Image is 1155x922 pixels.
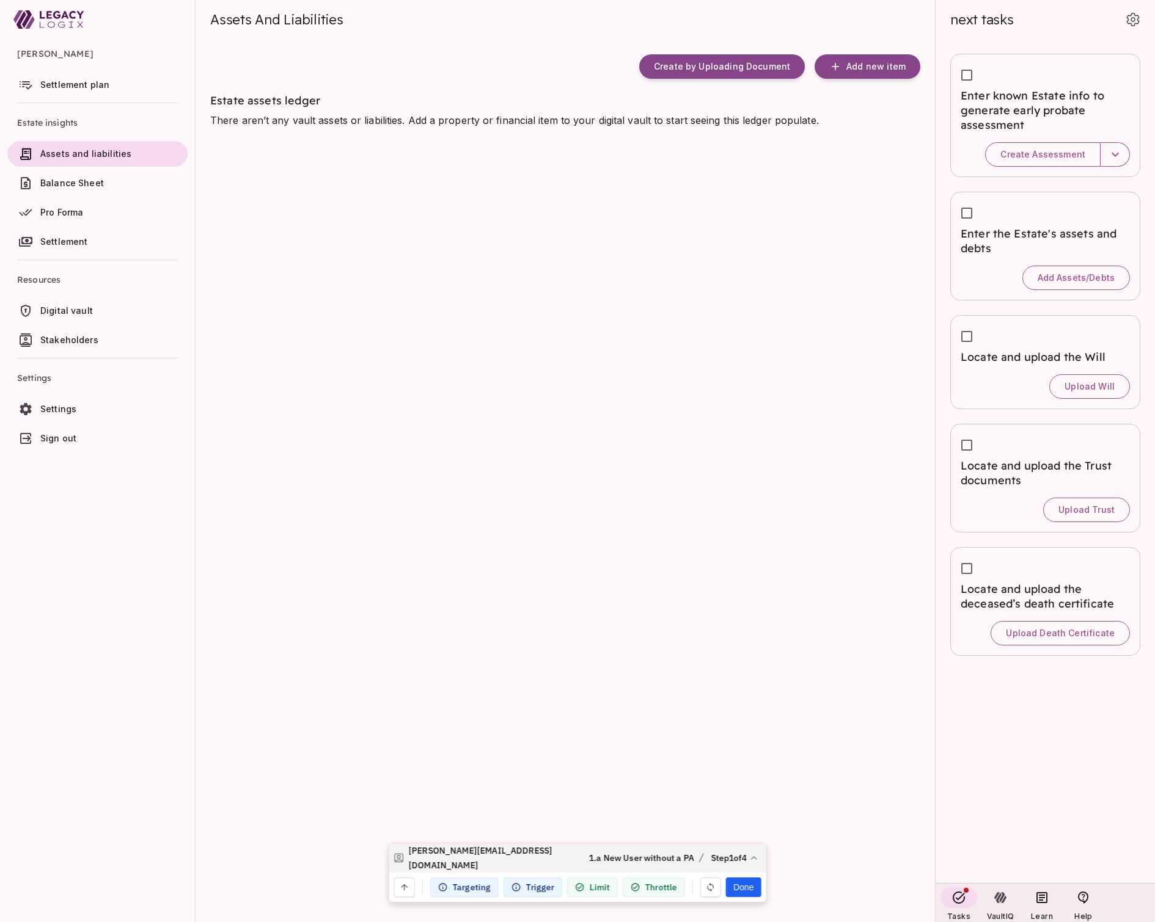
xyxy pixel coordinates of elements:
button: Upload Death Certificate [991,621,1130,645]
span: Settings [40,404,76,414]
button: Add new item [815,54,920,79]
span: Sign out [40,433,76,443]
span: Digital vault [40,305,93,316]
span: There aren’t any vault assets or liabilities. Add a property or financial item to your digital va... [210,114,819,126]
span: Tasks [947,912,970,921]
span: Locate and upload the deceased’s death certificate [961,582,1130,611]
button: Upload Trust [1043,498,1130,522]
a: Sign out [7,426,188,451]
a: Balance Sheet [7,170,188,196]
div: Locate and upload the deceased’s death certificateUpload Death Certificate [950,547,1140,656]
span: Assets And Liabilities [210,11,343,28]
span: VaultIQ [987,912,1014,921]
span: Step 1 of 4 [711,851,746,865]
a: Assets and liabilities [7,141,188,167]
span: Stakeholders [40,335,98,345]
div: Locate and upload the Trust documentsUpload Trust [950,424,1140,532]
span: Settings [17,363,178,393]
a: Settlement [7,229,188,255]
span: Upload Trust [1058,504,1115,515]
a: Stakeholders [7,327,188,353]
div: Locate and upload the WillUpload Will [950,315,1140,409]
a: Digital vault [7,298,188,324]
span: Enter the Estate's assets and debts [961,227,1130,256]
a: Pro Forma [7,200,188,225]
span: Pro Forma [40,207,83,217]
span: Settlement [40,236,88,247]
button: Create Assessment [985,142,1101,167]
span: Learn [1031,912,1053,921]
span: Assets and liabilities [40,148,131,159]
span: Locate and upload the Trust documents [961,459,1130,488]
span: 1.a New User without a PA [589,851,694,865]
span: Add Assets/Debts [1038,272,1115,283]
span: [PERSON_NAME] [17,39,178,68]
button: Done [726,877,761,897]
span: Help [1074,912,1092,921]
span: Upload Will [1065,381,1115,392]
span: Upload Death Certificate [1006,628,1115,639]
div: Targeting [430,877,499,897]
a: Settings [7,396,188,422]
span: Settlement plan [40,79,109,90]
div: Limit [567,877,618,897]
span: [PERSON_NAME][EMAIL_ADDRESS][DOMAIN_NAME] [409,843,559,873]
button: Upload Will [1049,374,1130,399]
button: Create by Uploading Document [639,54,805,79]
div: Throttle [623,877,685,897]
span: Resources [17,265,178,294]
span: Locate and upload the Will [961,350,1130,365]
span: Create Assessment [1000,149,1085,160]
div: Enter known Estate info to generate early probate assessmentCreate Assessment [950,54,1140,177]
span: Create by Uploading Document [654,61,790,72]
span: Add new item [846,61,906,72]
span: Enter known Estate info to generate early probate assessment [961,89,1130,132]
span: Estate assets ledger [210,93,320,107]
span: Balance Sheet [40,178,104,188]
button: Add Assets/Debts [1022,266,1130,290]
span: next tasks [950,11,1014,28]
span: Estate insights [17,108,178,137]
button: Step1of4 [708,848,761,868]
div: Trigger [504,877,562,897]
div: Enter the Estate's assets and debtsAdd Assets/Debts [950,192,1140,300]
a: Settlement plan [7,72,188,98]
